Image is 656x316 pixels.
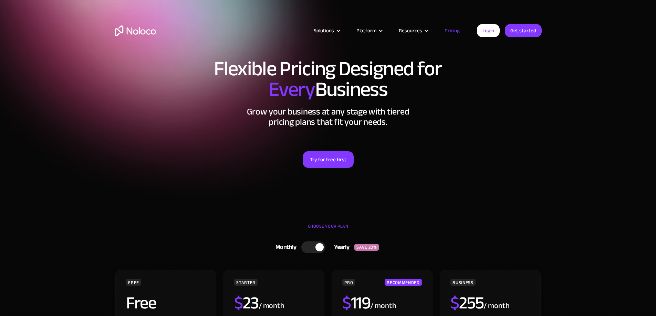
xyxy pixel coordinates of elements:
[314,26,334,35] div: Solutions
[259,301,284,312] div: / month
[234,294,259,312] h2: 23
[477,24,500,37] a: Login
[126,279,141,286] div: FREE
[354,244,379,251] div: SAVE 20%
[390,26,436,35] div: Resources
[267,242,302,252] div: Monthly
[342,294,370,312] h2: 119
[126,294,156,312] h2: Free
[325,242,354,252] div: Yearly
[450,294,483,312] h2: 255
[483,301,509,312] div: / month
[115,221,542,238] div: CHOOSE YOUR PLAN
[303,151,354,168] a: Try for free first
[305,26,348,35] div: Solutions
[370,301,396,312] div: / month
[115,25,156,36] a: home
[342,279,355,286] div: PRO
[385,279,421,286] div: RECOMMENDED
[505,24,542,37] a: Get started
[356,26,376,35] div: Platform
[234,279,257,286] div: STARTER
[269,70,315,109] span: Every
[115,58,542,100] h1: Flexible Pricing Designed for Business
[348,26,390,35] div: Platform
[450,279,475,286] div: BUSINESS
[399,26,422,35] div: Resources
[115,107,542,127] h2: Grow your business at any stage with tiered pricing plans that fit your needs.
[436,26,468,35] a: Pricing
